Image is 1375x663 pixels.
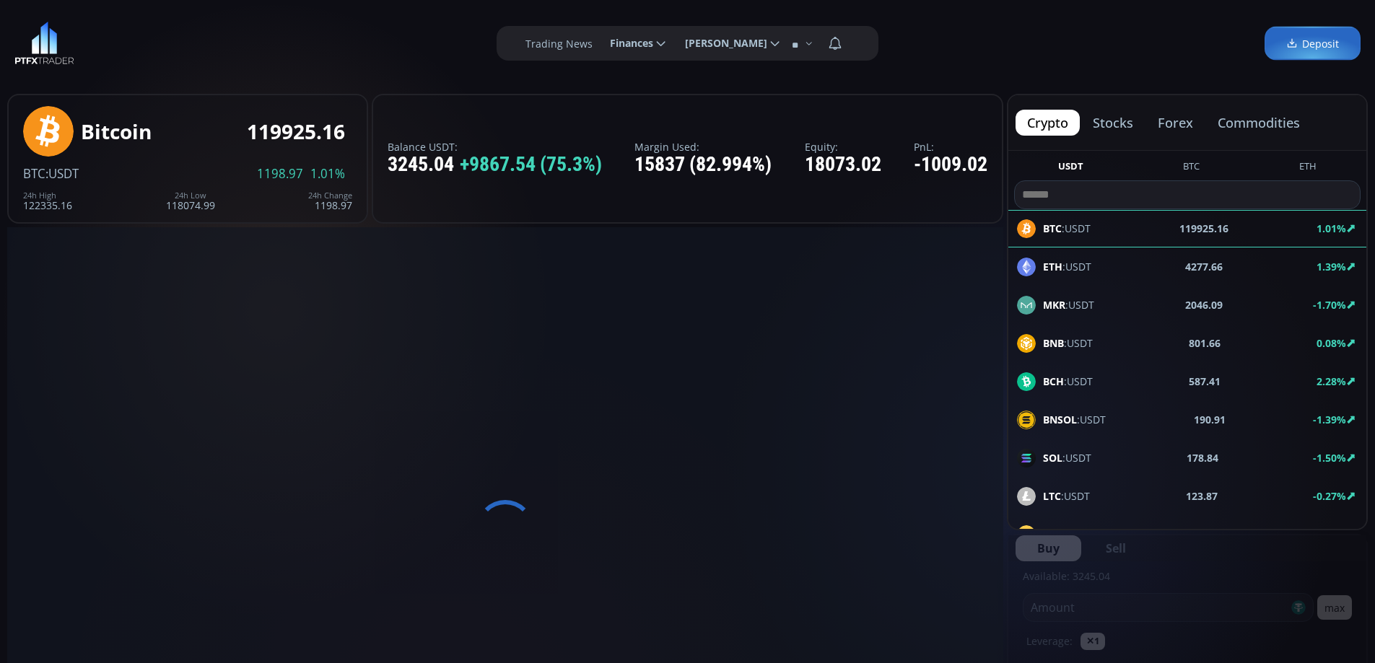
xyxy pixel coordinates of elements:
button: stocks [1081,110,1145,136]
b: -1.50% [1313,451,1346,465]
b: 587.41 [1189,374,1221,389]
b: 4277.66 [1185,259,1223,274]
button: USDT [1052,159,1089,177]
button: forex [1146,110,1205,136]
div: 18073.02 [805,154,881,176]
span: :USDT [1043,374,1093,389]
span: :USDT [1043,412,1106,427]
b: -1.39% [1313,413,1346,426]
b: 123.87 [1186,488,1218,504]
span: :USDT [45,165,79,182]
span: [PERSON_NAME] [675,29,767,58]
span: BTC [23,165,45,182]
b: MKR [1043,298,1065,312]
b: -1.70% [1313,298,1346,312]
b: -0.27% [1313,489,1346,503]
b: LTC [1043,489,1061,503]
b: ETH [1043,260,1062,273]
button: crypto [1016,110,1080,136]
b: 0.08% [1317,336,1346,350]
b: 801.66 [1189,335,1221,351]
b: BCH [1043,374,1064,388]
b: BNSOL [1043,413,1077,426]
div: 3245.04 [388,154,602,176]
span: :USDT [1043,450,1091,465]
a: Deposit [1265,27,1361,61]
label: Margin Used: [634,141,772,152]
span: Deposit [1286,36,1339,51]
b: 178.84 [1187,450,1218,465]
span: Finances [600,29,653,58]
span: +9867.54 (75.3%) [460,154,602,176]
span: :USDT [1043,527,1116,542]
span: :USDT [1043,335,1093,351]
div: -1009.02 [914,154,987,176]
div: 24h Change [308,191,352,200]
b: BANANA [1043,527,1087,541]
b: -2.09% [1313,527,1346,541]
label: Equity: [805,141,881,152]
b: SOL [1043,451,1062,465]
label: Balance USDT: [388,141,602,152]
span: :USDT [1043,488,1090,504]
span: 1198.97 [257,167,303,180]
div: 24h High [23,191,72,200]
img: LOGO [14,22,74,65]
b: 25.75 [1202,527,1228,542]
span: :USDT [1043,297,1094,312]
div: 118074.99 [166,191,215,211]
b: 2.28% [1317,374,1346,388]
b: 2046.09 [1185,297,1223,312]
div: 119925.16 [247,120,345,143]
b: BNB [1043,336,1064,350]
b: 190.91 [1194,412,1226,427]
button: ETH [1293,159,1322,177]
div: 24h Low [166,191,215,200]
div: 1198.97 [308,191,352,211]
div: 15837 (82.994%) [634,154,772,176]
label: Trading News [525,36,593,51]
span: :USDT [1043,259,1091,274]
button: BTC [1177,159,1205,177]
b: 1.39% [1317,260,1346,273]
label: PnL: [914,141,987,152]
button: commodities [1206,110,1311,136]
div: 122335.16 [23,191,72,211]
div: Bitcoin [81,120,152,143]
span: 1.01% [310,167,345,180]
